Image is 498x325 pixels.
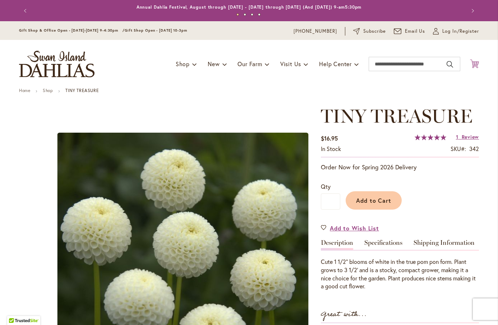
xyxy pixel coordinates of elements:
span: In stock [321,145,341,152]
button: Previous [19,4,33,18]
span: 1 [456,133,458,140]
span: Subscribe [363,28,386,35]
strong: TINY TREASURE [65,88,99,93]
a: Description [321,239,353,250]
a: [PHONE_NUMBER] [294,28,337,35]
span: Email Us [405,28,425,35]
span: Help Center [319,60,352,68]
p: Order Now for Spring 2026 Delivery [321,163,479,171]
button: 3 of 4 [251,13,253,16]
button: 2 of 4 [244,13,246,16]
span: Add to Cart [356,197,392,204]
a: Log In/Register [433,28,479,35]
a: Email Us [394,28,425,35]
span: Our Farm [238,60,262,68]
span: TINY TREASURE [321,105,472,127]
div: Cute 1 1/2" blooms of white in the true pom pon form. Plant grows to 3 1/2' and is a stocky, comp... [321,258,479,290]
div: Availability [321,145,341,153]
a: Shop [43,88,53,93]
span: Review [462,133,479,140]
div: 342 [469,145,479,153]
span: $16.95 [321,134,338,142]
button: Next [465,4,479,18]
a: Specifications [364,239,402,250]
span: Shop [176,60,190,68]
span: Log In/Register [442,28,479,35]
a: Annual Dahlia Festival, August through [DATE] - [DATE] through [DATE] (And [DATE]) 9-am5:30pm [137,4,362,10]
a: Shipping Information [414,239,475,250]
span: New [208,60,220,68]
span: Add to Wish List [330,224,379,232]
strong: Great with... [321,308,367,320]
button: 4 of 4 [258,13,260,16]
a: Subscribe [353,28,386,35]
span: Gift Shop Open - [DATE] 10-3pm [125,28,187,33]
div: Detailed Product Info [321,239,479,290]
a: 1 Review [456,133,479,140]
iframe: Launch Accessibility Center [5,299,26,320]
a: store logo [19,51,94,77]
a: Add to Wish List [321,224,379,232]
button: 1 of 4 [236,13,239,16]
button: Add to Cart [346,191,402,210]
span: Gift Shop & Office Open - [DATE]-[DATE] 9-4:30pm / [19,28,125,33]
strong: SKU [451,145,466,152]
span: Visit Us [280,60,301,68]
a: Home [19,88,30,93]
div: 100% [415,134,446,140]
span: Qty [321,183,331,190]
